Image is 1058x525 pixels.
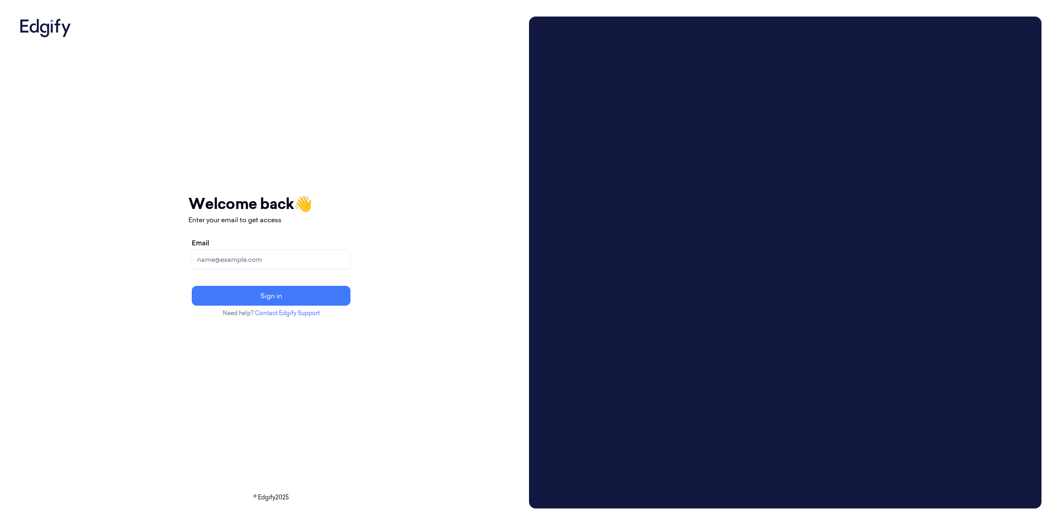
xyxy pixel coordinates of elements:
[255,309,320,317] a: Contact Edgify Support
[192,249,350,269] input: name@example.com
[192,238,209,248] label: Email
[17,493,526,502] p: © Edgify 2025
[192,286,350,306] button: Sign in
[188,309,354,318] p: Need help?
[188,192,354,215] h1: Welcome back 👋
[188,215,354,225] p: Enter your email to get access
